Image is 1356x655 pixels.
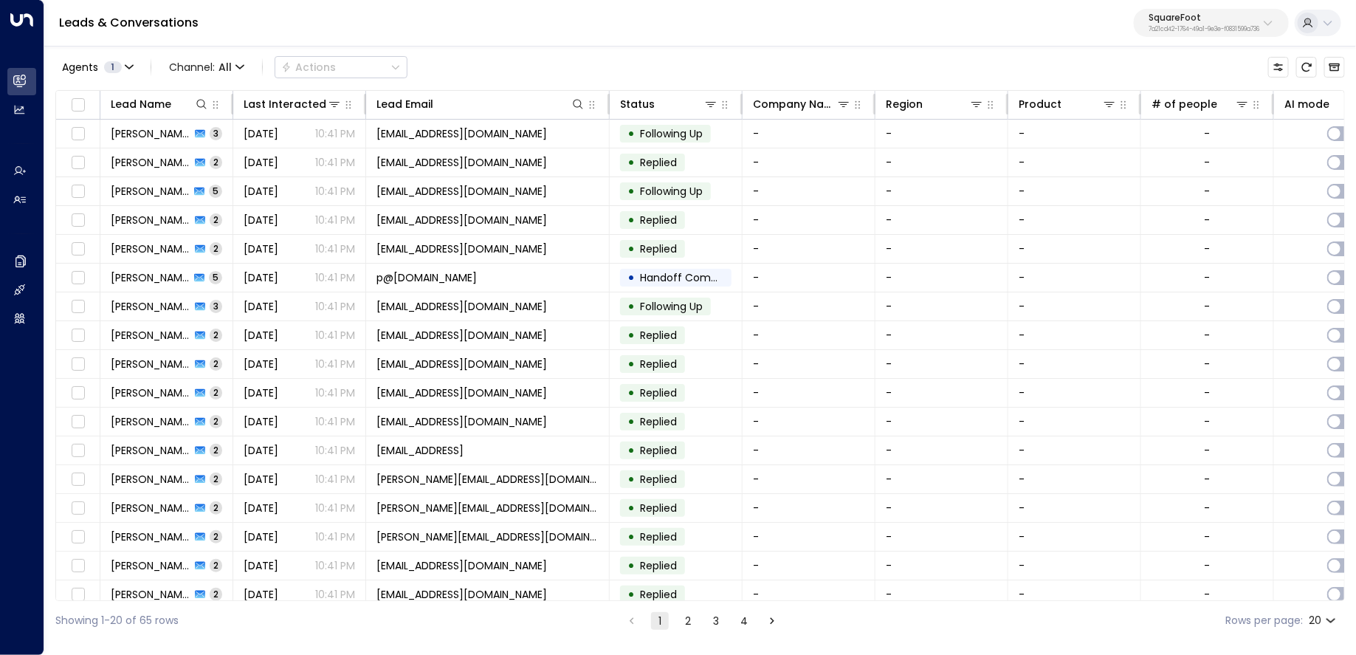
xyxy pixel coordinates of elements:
div: • [627,323,635,348]
div: • [627,553,635,578]
td: - [1008,206,1141,234]
div: - [1205,299,1211,314]
div: - [1205,529,1211,544]
span: Sep 04, 2025 [244,385,278,400]
span: John Doe [111,558,190,573]
td: - [1008,120,1141,148]
span: 2 [210,444,222,456]
span: 5 [209,185,222,197]
span: Toggle select row [69,211,87,230]
button: Channel:All [163,57,250,78]
td: - [875,523,1008,551]
td: - [875,206,1008,234]
div: - [1205,184,1211,199]
button: Go to page 2 [679,612,697,630]
span: Following Up [640,184,703,199]
span: John Doe [111,501,190,515]
td: - [743,235,875,263]
span: 2 [210,329,222,341]
span: rayan.habbab@gmail.com [376,213,547,227]
div: - [1205,385,1211,400]
td: - [875,235,1008,263]
span: Toggle select row [69,442,87,460]
span: Replied [640,357,677,371]
span: Agents [62,62,98,72]
p: 10:41 PM [315,385,355,400]
td: - [1008,177,1141,205]
span: John Doe [111,587,190,602]
span: 2 [210,213,222,226]
div: # of people [1152,95,1217,113]
div: - [1205,328,1211,343]
td: - [875,436,1008,464]
label: Rows per page: [1225,613,1303,628]
span: rayan.habbab@gmail.com [376,184,547,199]
td: - [875,350,1008,378]
div: Company Name [753,95,851,113]
span: 2 [210,357,222,370]
span: Replied [640,472,677,487]
span: Replied [640,155,677,170]
td: - [743,120,875,148]
span: Toggle select all [69,96,87,114]
div: Region [886,95,923,113]
p: 10:41 PM [315,213,355,227]
td: - [743,552,875,580]
span: Toggle select row [69,269,87,287]
div: Actions [281,61,336,74]
span: 2 [210,242,222,255]
span: Sep 04, 2025 [244,414,278,429]
span: 3 [210,127,222,140]
span: Sep 04, 2025 [244,241,278,256]
div: - [1205,126,1211,141]
span: Replied [640,529,677,544]
span: rayan.habbab@gmail.com [376,126,547,141]
div: Company Name [753,95,836,113]
div: - [1205,558,1211,573]
span: Following Up [640,299,703,314]
span: 2 [210,156,222,168]
td: - [1008,465,1141,493]
td: - [875,321,1008,349]
td: - [743,206,875,234]
span: wyatt@perpetuity.finance [376,472,599,487]
span: matt@apollo.id [376,587,547,602]
span: Replied [640,501,677,515]
p: 10:41 PM [315,328,355,343]
span: hitx@pm.me [376,414,547,429]
p: 10:41 PM [315,270,355,285]
span: Toggle select row [69,240,87,258]
span: Sep 04, 2025 [244,587,278,602]
span: Toggle select row [69,326,87,345]
div: Last Interacted [244,95,326,113]
span: 2 [210,473,222,485]
span: Toggle select row [69,586,87,604]
div: • [627,467,635,492]
p: 10:41 PM [315,472,355,487]
td: - [875,408,1008,436]
span: rayan.habbab@gmail.com [376,155,547,170]
p: 10:41 PM [315,155,355,170]
div: - [1205,155,1211,170]
span: Toggle select row [69,182,87,201]
div: - [1205,472,1211,487]
span: jamie@getflete.com [376,529,599,544]
div: Last Interacted [244,95,342,113]
div: AI mode [1284,95,1329,113]
div: • [627,495,635,521]
div: - [1205,241,1211,256]
button: Actions [275,56,407,78]
span: 1 [104,61,122,73]
button: Agents1 [55,57,139,78]
span: Handoff Completed [640,270,744,285]
p: 10:41 PM [315,501,355,515]
td: - [1008,350,1141,378]
span: Toggle select row [69,499,87,518]
div: Lead Name [111,95,171,113]
span: rayan.habbab@gmail.com [376,241,547,256]
span: Toggle select row [69,528,87,546]
p: 10:41 PM [315,587,355,602]
span: Sep 04, 2025 [244,529,278,544]
div: • [627,121,635,146]
span: er@umaquestaodegosto.pt [376,299,547,314]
